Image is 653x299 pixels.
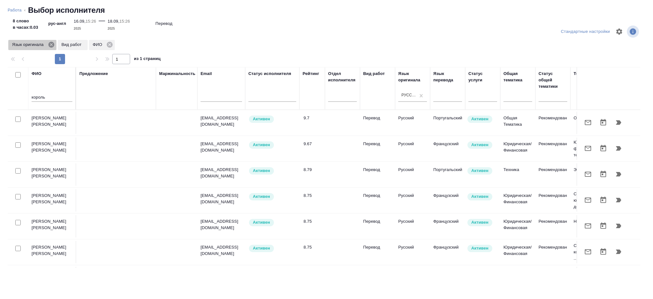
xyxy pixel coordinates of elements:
[201,167,242,179] p: [EMAIL_ADDRESS][DOMAIN_NAME]
[108,19,120,24] p: 18.09,
[596,244,611,259] button: Открыть календарь загрузки
[159,71,195,77] div: Маржинальность
[253,193,270,200] p: Активен
[248,218,296,227] div: Рядовой исполнитель: назначай с учетом рейтинга
[395,189,430,212] td: Русский
[471,142,488,148] p: Активен
[304,115,322,121] div: 9.7
[580,244,596,259] button: Отправить предложение о работе
[28,112,76,134] td: [PERSON_NAME] [PERSON_NAME]
[253,142,270,148] p: Активен
[363,167,392,173] p: Перевод
[574,243,615,262] p: Счета, акты, чеки, командировочные и ...
[611,244,626,259] button: Продолжить
[363,192,392,199] p: Перевод
[500,241,535,263] td: Юридическая/Финансовая
[471,193,488,200] p: Активен
[363,218,392,225] p: Перевод
[28,215,76,237] td: [PERSON_NAME] [PERSON_NAME]
[471,116,488,122] p: Активен
[503,71,532,83] div: Общая тематика
[201,71,212,77] div: Email
[535,138,570,160] td: Рекомендован
[304,192,322,199] div: 8.75
[15,220,21,225] input: Выбери исполнителей, чтобы отправить приглашение на работу
[596,115,611,130] button: Открыть календарь загрузки
[611,167,626,182] button: Продолжить
[574,115,615,121] p: Общая Тематика
[62,41,84,48] p: Вид работ
[24,7,26,13] li: ‹
[119,19,130,24] p: 15:26
[79,71,108,77] div: Предложение
[156,20,172,27] p: Перевод
[471,245,488,251] p: Активен
[430,189,465,212] td: Французский
[611,218,626,234] button: Продолжить
[304,167,322,173] div: 8.79
[395,138,430,160] td: Русский
[74,19,85,24] p: 16.09,
[574,139,615,158] p: Юридическая/финансовая + техника
[13,18,38,24] p: 8 слово
[28,241,76,263] td: [PERSON_NAME] [PERSON_NAME]
[574,218,615,225] p: Нормативные акты
[15,194,21,199] input: Выбери исполнителей, чтобы отправить приглашение на работу
[8,8,22,12] a: Работа
[500,189,535,212] td: Юридическая/Финансовая
[99,15,105,32] div: —
[15,168,21,174] input: Выбери исполнителей, чтобы отправить приглашение на работу
[535,215,570,237] td: Рекомендован
[574,71,593,77] div: Тематика
[304,218,322,225] div: 8.75
[15,116,21,122] input: Выбери исполнителей, чтобы отправить приглашение на работу
[596,218,611,234] button: Открыть календарь загрузки
[430,163,465,186] td: Португальский
[248,167,296,175] div: Рядовой исполнитель: назначай с учетом рейтинга
[580,192,596,208] button: Отправить предложение о работе
[28,5,105,15] h2: Выбор исполнителя
[8,40,56,50] div: Язык оригинала
[15,246,21,251] input: Выбери исполнителей, чтобы отправить приглашение на работу
[28,267,76,289] td: [PERSON_NAME] [PERSON_NAME]
[28,189,76,212] td: [PERSON_NAME] [PERSON_NAME]
[580,115,596,130] button: Отправить предложение о работе
[28,163,76,186] td: [PERSON_NAME] [PERSON_NAME]
[430,241,465,263] td: Французский
[15,142,21,148] input: Выбери исполнителей, чтобы отправить приглашение на работу
[304,141,322,147] div: 9.67
[580,167,596,182] button: Отправить предложение о работе
[363,244,392,250] p: Перевод
[535,241,570,263] td: Рекомендован
[248,115,296,123] div: Рядовой исполнитель: назначай с учетом рейтинга
[430,215,465,237] td: Французский
[248,71,291,77] div: Статус исполнителя
[500,112,535,134] td: Общая Тематика
[248,192,296,201] div: Рядовой исполнитель: назначай с учетом рейтинга
[89,40,115,50] div: ФИО
[253,116,270,122] p: Активен
[611,115,626,130] button: Продолжить
[580,218,596,234] button: Отправить предложение о работе
[201,192,242,205] p: [EMAIL_ADDRESS][DOMAIN_NAME]
[134,55,161,64] span: из 1 страниц
[303,71,319,77] div: Рейтинг
[253,245,270,251] p: Активен
[596,141,611,156] button: Открыть календарь загрузки
[395,163,430,186] td: Русский
[201,218,242,231] p: [EMAIL_ADDRESS][DOMAIN_NAME]
[611,192,626,208] button: Продолжить
[500,163,535,186] td: Техника
[304,244,322,250] div: 8.75
[500,267,535,289] td: Техника
[433,71,462,83] div: Язык перевода
[253,168,270,174] p: Активен
[559,27,612,37] div: split button
[500,138,535,160] td: Юридическая/Финансовая
[253,219,270,226] p: Активен
[430,112,465,134] td: Португальский
[12,41,46,48] p: Язык оригинала
[471,219,488,226] p: Активен
[574,167,615,173] p: Энергетика
[430,267,465,289] td: Португальский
